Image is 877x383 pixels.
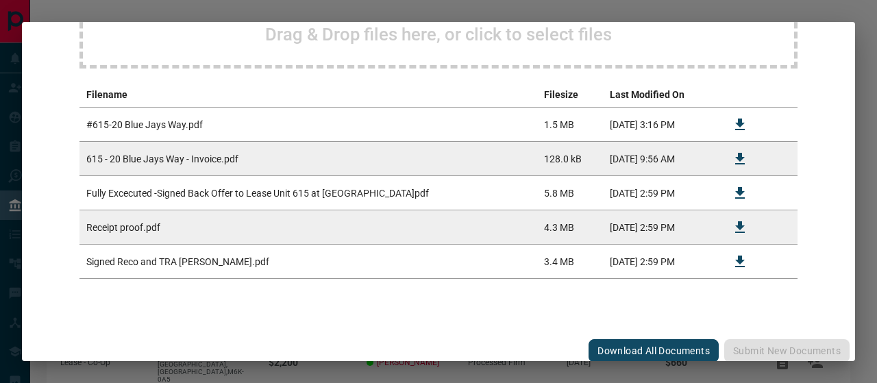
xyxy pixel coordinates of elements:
td: 615 - 20 Blue Jays Way - Invoice.pdf [79,142,537,176]
td: [DATE] 3:16 PM [603,108,717,142]
td: Receipt proof.pdf [79,210,537,245]
button: Download All Documents [589,339,719,362]
th: Filesize [537,82,603,108]
th: Last Modified On [603,82,717,108]
td: 1.5 MB [537,108,603,142]
td: [DATE] 2:59 PM [603,210,717,245]
td: 128.0 kB [537,142,603,176]
td: 5.8 MB [537,176,603,210]
th: download action column [717,82,763,108]
button: Download [724,211,756,244]
td: [DATE] 9:56 AM [603,142,717,176]
td: Signed Reco and TRA [PERSON_NAME].pdf [79,245,537,279]
button: Download [724,108,756,141]
td: 3.4 MB [537,245,603,279]
td: 4.3 MB [537,210,603,245]
td: Fully Excecuted -Signed Back Offer to Lease Unit 615 at [GEOGRAPHIC_DATA]pdf [79,176,537,210]
button: Download [724,143,756,175]
th: delete file action column [763,82,798,108]
button: Download [724,245,756,278]
td: #615-20 Blue Jays Way.pdf [79,108,537,142]
button: Download [724,177,756,210]
h2: Drag & Drop files here, or click to select files [265,24,612,45]
td: [DATE] 2:59 PM [603,245,717,279]
td: [DATE] 2:59 PM [603,176,717,210]
th: Filename [79,82,537,108]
